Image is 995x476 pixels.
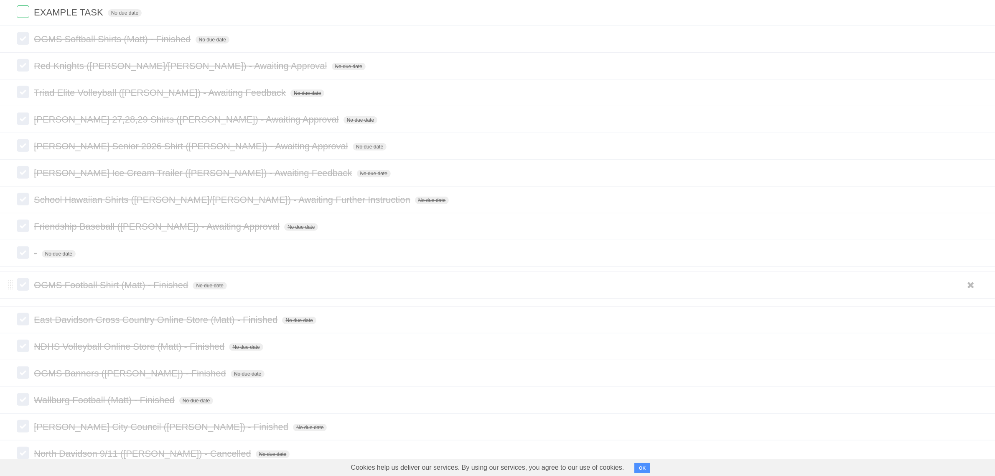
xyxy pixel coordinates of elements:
[34,87,288,98] span: Triad Elite Volleyball ([PERSON_NAME]) - Awaiting Feedback
[34,7,105,18] span: EXAMPLE TASK
[17,340,29,352] label: Done
[34,141,350,151] span: [PERSON_NAME] Senior 2026 Shirt ([PERSON_NAME]) - Awaiting Approval
[42,250,76,258] span: No due date
[34,114,341,125] span: [PERSON_NAME] 27,28,29 Shirts ([PERSON_NAME]) - Awaiting Approval
[34,168,354,178] span: [PERSON_NAME] Ice Cream Trailer ([PERSON_NAME]) - Awaiting Feedback
[17,113,29,125] label: Done
[357,170,391,177] span: No due date
[34,61,329,71] span: Red Knights ([PERSON_NAME]/[PERSON_NAME]) - Awaiting Approval
[196,36,229,44] span: No due date
[17,366,29,379] label: Done
[415,197,449,204] span: No due date
[344,116,377,124] span: No due date
[34,280,190,290] span: OGMS Football Shirt (Matt) - Finished
[17,139,29,152] label: Done
[17,32,29,45] label: Done
[17,59,29,72] label: Done
[34,221,282,232] span: Friendship Baseball ([PERSON_NAME]) - Awaiting Approval
[290,90,324,97] span: No due date
[34,34,193,44] span: OGMS Softball Shirts (Matt) - Finished
[108,9,142,17] span: No due date
[284,223,318,231] span: No due date
[231,370,265,378] span: No due date
[34,248,39,258] span: -
[17,166,29,179] label: Done
[34,341,226,352] span: NDHS Volleyball Online Store (Matt) - Finished
[17,393,29,406] label: Done
[17,86,29,98] label: Done
[353,143,387,151] span: No due date
[193,282,226,289] span: No due date
[17,246,29,259] label: Done
[256,450,290,458] span: No due date
[634,463,651,473] button: OK
[282,317,316,324] span: No due date
[34,368,228,379] span: OGMS Banners ([PERSON_NAME]) - Finished
[293,424,327,431] span: No due date
[34,315,280,325] span: East Davidson Cross Country Online Store (Matt) - Finished
[17,193,29,205] label: Done
[17,447,29,459] label: Done
[332,63,366,70] span: No due date
[179,397,213,404] span: No due date
[17,313,29,325] label: Done
[17,220,29,232] label: Done
[17,5,29,18] label: Done
[34,422,290,432] span: [PERSON_NAME] City Council ([PERSON_NAME]) - Finished
[17,278,29,291] label: Done
[229,343,263,351] span: No due date
[34,448,253,459] span: North Davidson 9/11 ([PERSON_NAME]) - Cancelled
[34,395,177,405] span: Wallburg Football (Matt) - Finished
[34,194,412,205] span: School Hawaiian Shirts ([PERSON_NAME]/[PERSON_NAME]) - Awaiting Further Instruction
[17,420,29,432] label: Done
[343,459,633,476] span: Cookies help us deliver our services. By using our services, you agree to our use of cookies.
